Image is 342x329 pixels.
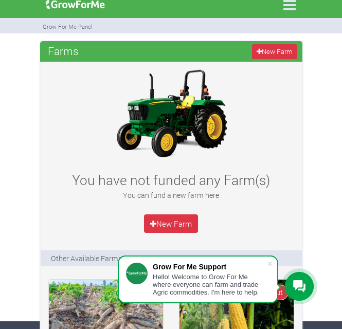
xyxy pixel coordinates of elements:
p: You can fund a new farm here [50,190,293,200]
div: Grow For Me Support [153,263,267,271]
small: Grow For Me Panel [43,23,93,30]
span: Farms [45,41,81,61]
a: New Farm [252,44,297,59]
div: Hello! Welcome to Grow For Me where everyone can farm and trade Agric commodities. I'm here to help. [153,273,267,296]
a: New Farm [144,214,199,233]
img: growforme image [107,67,236,159]
h3: You have not funded any Farm(s) [50,172,293,188]
p: Other Available Farms [51,253,122,264]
